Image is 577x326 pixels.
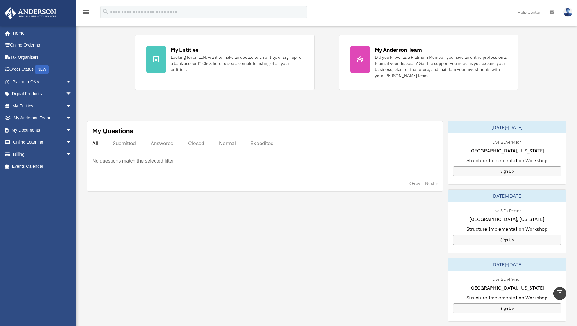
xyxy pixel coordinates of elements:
span: Structure Implementation Workshop [466,294,547,301]
span: Structure Implementation Workshop [466,225,547,233]
img: Anderson Advisors Platinum Portal [3,7,58,19]
div: Live & In-Person [488,138,526,145]
div: Answered [151,140,173,146]
div: [DATE]-[DATE] [448,190,566,202]
span: [GEOGRAPHIC_DATA], [US_STATE] [469,147,544,154]
div: My Anderson Team [375,46,422,54]
div: [DATE]-[DATE] [448,121,566,133]
div: Did you know, as a Platinum Member, you have an entire professional team at your disposal? Get th... [375,54,507,79]
i: search [102,8,109,15]
div: Expedited [250,140,274,146]
span: arrow_drop_down [66,124,78,137]
span: arrow_drop_down [66,76,78,88]
div: Normal [219,140,236,146]
div: NEW [35,65,49,74]
div: All [92,140,98,146]
img: User Pic [563,8,572,17]
div: Submitted [113,140,136,146]
span: arrow_drop_down [66,136,78,149]
a: My Entitiesarrow_drop_down [4,100,81,112]
span: arrow_drop_down [66,148,78,161]
div: My Entities [171,46,198,54]
a: Sign Up [453,303,561,313]
p: No questions match the selected filter. [92,157,175,165]
a: menu [82,11,90,16]
div: My Questions [92,126,133,135]
a: Events Calendar [4,160,81,173]
span: arrow_drop_down [66,88,78,100]
i: menu [82,9,90,16]
div: Closed [188,140,204,146]
span: arrow_drop_down [66,112,78,125]
a: Sign Up [453,166,561,176]
a: Order StatusNEW [4,63,81,76]
div: [DATE]-[DATE] [448,258,566,271]
a: Sign Up [453,235,561,245]
div: Live & In-Person [488,207,526,213]
a: My Documentsarrow_drop_down [4,124,81,136]
a: Home [4,27,78,39]
a: Tax Organizers [4,51,81,63]
a: My Anderson Team Did you know, as a Platinum Member, you have an entire professional team at your... [339,35,519,90]
a: Online Learningarrow_drop_down [4,136,81,148]
a: Online Ordering [4,39,81,51]
span: Structure Implementation Workshop [466,157,547,164]
i: vertical_align_top [556,290,564,297]
a: My Entities Looking for an EIN, want to make an update to an entity, or sign up for a bank accoun... [135,35,315,90]
div: Live & In-Person [488,275,526,282]
div: Looking for an EIN, want to make an update to an entity, or sign up for a bank account? Click her... [171,54,303,73]
a: Digital Productsarrow_drop_down [4,88,81,100]
a: Billingarrow_drop_down [4,148,81,160]
span: arrow_drop_down [66,100,78,112]
span: [GEOGRAPHIC_DATA], [US_STATE] [469,284,544,291]
span: [GEOGRAPHIC_DATA], [US_STATE] [469,215,544,223]
a: vertical_align_top [553,287,566,300]
a: Platinum Q&Aarrow_drop_down [4,76,81,88]
a: My Anderson Teamarrow_drop_down [4,112,81,124]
